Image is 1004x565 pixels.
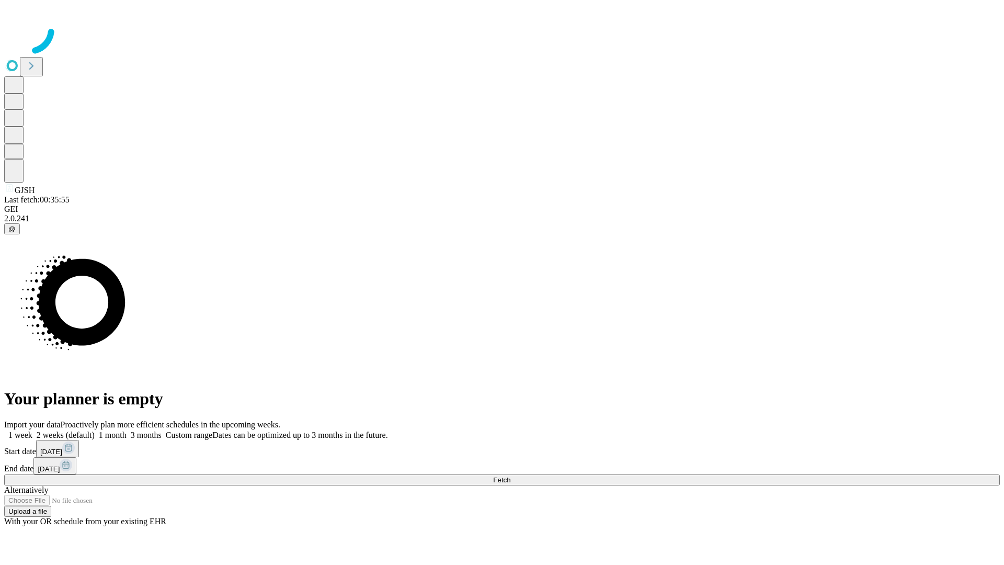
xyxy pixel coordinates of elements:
[36,440,79,457] button: [DATE]
[4,420,61,429] span: Import your data
[8,225,16,233] span: @
[4,457,1000,474] div: End date
[4,195,70,204] span: Last fetch: 00:35:55
[4,223,20,234] button: @
[61,420,280,429] span: Proactively plan more efficient schedules in the upcoming weeks.
[4,440,1000,457] div: Start date
[4,474,1000,485] button: Fetch
[212,431,387,439] span: Dates can be optimized up to 3 months in the future.
[4,205,1000,214] div: GEI
[4,517,166,526] span: With your OR schedule from your existing EHR
[4,485,48,494] span: Alternatively
[166,431,212,439] span: Custom range
[4,389,1000,409] h1: Your planner is empty
[8,431,32,439] span: 1 week
[15,186,35,195] span: GJSH
[131,431,162,439] span: 3 months
[40,448,62,456] span: [DATE]
[4,214,1000,223] div: 2.0.241
[4,506,51,517] button: Upload a file
[99,431,127,439] span: 1 month
[38,465,60,473] span: [DATE]
[493,476,510,484] span: Fetch
[33,457,76,474] button: [DATE]
[37,431,95,439] span: 2 weeks (default)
